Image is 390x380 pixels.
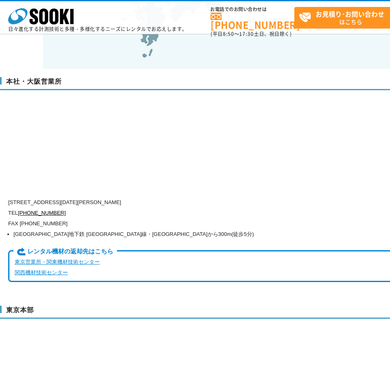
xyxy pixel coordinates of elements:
a: 関西機材技術センター [15,269,68,276]
a: [PHONE_NUMBER] [18,210,66,216]
span: 8:50 [223,30,234,38]
span: 17:30 [239,30,254,38]
a: [PHONE_NUMBER] [211,13,294,29]
a: 東京営業所・関東機材技術センター [15,259,100,265]
span: レンタル機材の返却先はこちら [13,247,117,256]
span: (平日 ～ 土日、祝日除く) [211,30,291,38]
span: お電話でのお問い合わせは [211,7,294,12]
p: 日々進化する計測技術と多種・多様化するニーズにレンタルでお応えします。 [8,27,187,31]
strong: お見積り･お問い合わせ [316,9,384,19]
